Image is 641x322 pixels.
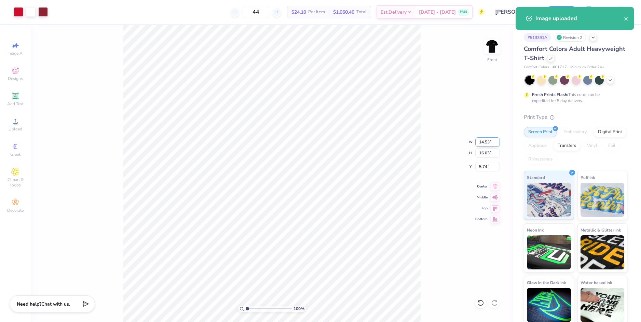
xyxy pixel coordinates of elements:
strong: Fresh Prints Flash: [532,92,568,97]
div: Print Type [524,113,627,121]
div: Vinyl [583,141,602,151]
span: Comfort Colors Adult Heavyweight T-Shirt [524,45,625,62]
span: Water based Ink [581,279,612,286]
img: Water based Ink [581,288,625,322]
img: Front [485,40,499,53]
span: Add Text [7,101,24,107]
img: Neon Ink [527,235,571,269]
span: Upload [9,126,22,132]
span: Puff Ink [581,174,595,181]
span: Decorate [7,208,24,213]
div: This color can be expedited for 5 day delivery. [532,92,616,104]
div: # 513391A [524,33,551,42]
span: Middle [475,195,488,200]
span: Comfort Colors [524,65,549,70]
div: Screen Print [524,127,557,137]
input: Untitled Design [490,5,540,19]
div: Applique [524,141,551,151]
span: Bottom [475,217,488,222]
div: Image uploaded [535,14,624,23]
span: Glow in the Dark Ink [527,279,566,286]
span: Clipart & logos [3,177,27,188]
span: Center [475,184,488,189]
span: Total [356,9,367,16]
img: Standard [527,183,571,217]
input: – – [243,6,269,18]
div: Front [487,57,497,63]
span: Standard [527,174,545,181]
img: Glow in the Dark Ink [527,288,571,322]
span: Designs [8,76,23,81]
span: Image AI [8,51,24,56]
div: Transfers [553,141,581,151]
img: Metallic & Glitter Ink [581,235,625,269]
img: Puff Ink [581,183,625,217]
button: close [624,14,629,23]
span: Per Item [308,9,325,16]
span: [DATE] - [DATE] [419,9,456,16]
span: 100 % [294,306,304,312]
strong: Need help? [17,301,41,307]
div: Rhinestones [524,154,557,165]
span: Est. Delivery [381,9,407,16]
span: Metallic & Glitter Ink [581,226,621,234]
div: Embroidery [559,127,591,137]
span: Top [475,206,488,211]
span: $1,060.40 [333,9,354,16]
span: FREE [460,10,467,14]
div: Foil [604,141,620,151]
span: Greek [10,152,21,157]
span: Minimum Order: 24 + [570,65,604,70]
span: Neon Ink [527,226,544,234]
div: Digital Print [594,127,627,137]
span: # C1717 [553,65,567,70]
span: Chat with us. [41,301,70,307]
span: $24.10 [291,9,306,16]
div: Revision 2 [555,33,586,42]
